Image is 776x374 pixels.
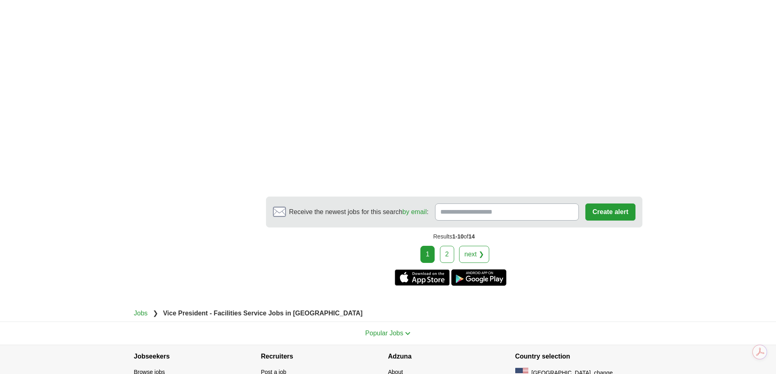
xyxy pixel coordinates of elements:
span: Popular Jobs [365,330,403,337]
img: toggle icon [405,332,411,335]
a: next ❯ [459,246,489,263]
h4: Country selection [515,345,642,368]
a: 2 [440,246,454,263]
a: by email [402,208,427,215]
a: Get the Android app [451,269,506,286]
span: 14 [468,233,475,240]
span: ❯ [153,310,158,317]
div: Results of [266,227,642,246]
a: Get the iPhone app [395,269,450,286]
a: Jobs [134,310,148,317]
span: 1-10 [452,233,464,240]
button: Create alert [585,203,635,221]
strong: Vice President - Facilities Service Jobs in [GEOGRAPHIC_DATA] [163,310,363,317]
span: Receive the newest jobs for this search : [289,207,429,217]
div: 1 [420,246,435,263]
